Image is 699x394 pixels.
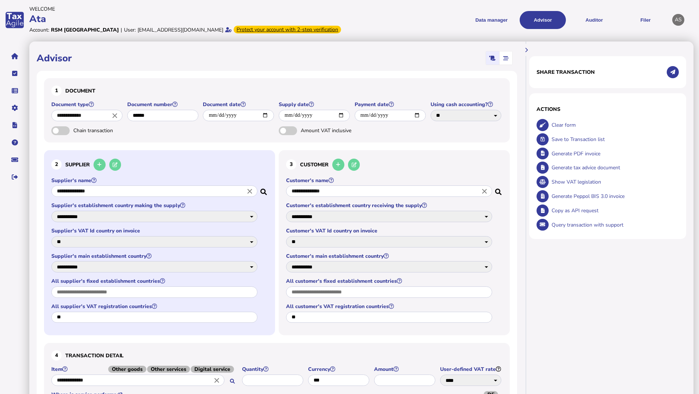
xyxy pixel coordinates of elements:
[51,177,259,184] label: Supplier's name
[51,26,119,33] div: RSM [GEOGRAPHIC_DATA]
[286,202,493,209] label: Customer's establishment country receiving the supply
[431,101,503,108] label: Using cash accounting?
[51,86,62,96] div: 1
[537,133,549,145] button: Save transaction
[147,366,190,373] span: Other services
[138,26,223,33] div: [EMAIL_ADDRESS][DOMAIN_NAME]
[51,159,62,170] div: 2
[550,132,679,147] div: Save to Transaction list
[51,253,259,260] label: Supplier's main establishment country
[225,27,232,32] i: Email verified
[537,106,679,113] h1: Actions
[286,227,493,234] label: Customer's VAT Id country on invoice
[51,86,502,96] h3: Document
[286,158,502,172] h3: Customer
[374,366,436,373] label: Amount
[550,118,679,132] div: Clear form
[51,227,259,234] label: Supplier's VAT Id country on invoice
[7,169,22,185] button: Sign out
[667,66,679,78] button: Share transaction
[73,127,150,134] span: Chain transaction
[355,101,427,108] label: Payment date
[440,366,502,373] label: User-defined VAT rate
[537,219,549,231] button: Query transaction with support
[242,366,304,373] label: Quantity
[127,101,200,108] label: Document number
[7,135,22,150] button: Help pages
[234,26,341,33] div: From Oct 1, 2025, 2-step verification will be required to login. Set it up now...
[29,6,347,12] div: Welcome
[520,11,566,29] button: Shows a dropdown of VAT Advisor options
[286,253,493,260] label: Customer's main establishment country
[351,11,669,29] menu: navigate products
[109,159,121,171] button: Edit selected supplier in the database
[499,51,512,65] mat-button-toggle: Stepper view
[468,11,515,29] button: Shows a dropdown of Data manager options
[124,26,136,33] div: User:
[7,152,22,167] button: Raise a support ticket
[7,83,22,98] button: Data manager
[301,127,378,134] span: Amount VAT inclusive
[246,187,254,195] i: Close
[51,350,62,361] div: 4
[51,101,124,126] app-field: Select a document type
[348,159,360,171] button: Edit selected customer in the database
[520,44,533,56] button: Hide
[571,11,617,29] button: Auditor
[286,303,493,310] label: All customer's VAT registration countries
[94,159,106,171] button: Add a new supplier to the database
[279,101,351,108] label: Supply date
[51,350,502,361] h3: Transaction detail
[308,366,370,373] label: Currency
[622,11,669,29] button: Filer
[203,101,275,108] label: Document date
[29,26,49,33] div: Account:
[51,366,238,373] label: Item
[286,159,296,170] div: 3
[121,26,122,33] div: |
[51,158,268,172] h3: Supplier
[286,177,493,184] label: Customer's name
[51,303,259,310] label: All supplier's VAT registration countries
[29,12,347,25] div: Ata
[213,376,221,384] i: Close
[537,162,549,174] button: Generate tax advice document
[37,52,72,65] h1: Advisor
[537,69,595,76] h1: Share transaction
[7,48,22,64] button: Home
[260,187,268,192] i: Search for a dummy seller
[7,118,22,133] button: Developer hub links
[51,278,259,285] label: All supplier's fixed establishment countries
[537,119,549,131] button: Clear form data from invoice panel
[672,14,684,26] div: Profile settings
[51,202,259,209] label: Supplier's establishment country making the supply
[537,205,549,217] button: Copy data as API request body to clipboard
[550,218,679,232] div: Query transaction with support
[550,147,679,161] div: Generate PDF invoice
[7,66,22,81] button: Tasks
[550,175,679,189] div: Show VAT legislation
[537,148,549,160] button: Generate pdf
[332,159,344,171] button: Add a new customer to the database
[550,203,679,218] div: Copy as API request
[44,150,275,336] section: Define the seller
[550,189,679,203] div: Generate Peppol BIS 3.0 invoice
[550,160,679,175] div: Generate tax advice document
[226,375,238,387] button: Search for an item by HS code or use natural language description
[191,366,234,373] span: Digital service
[486,51,499,65] mat-button-toggle: Classic scrolling page view
[537,176,549,188] button: Show VAT legislation
[51,101,124,108] label: Document type
[495,187,502,192] i: Search for a dummy customer
[108,366,146,373] span: Other goods
[480,187,488,195] i: Close
[111,111,119,119] i: Close
[286,278,493,285] label: All customer's fixed establishment countries
[7,100,22,116] button: Manage settings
